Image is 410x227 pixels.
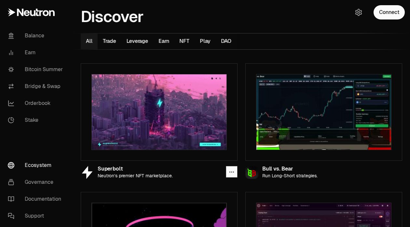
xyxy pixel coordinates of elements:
[153,33,174,49] button: Earn
[3,208,70,224] a: Support
[245,63,402,161] a: Bull vs. Bear preview image
[91,74,227,150] img: Superbolt preview image
[121,33,154,49] button: Leverage
[3,112,70,129] a: Stake
[262,173,318,179] p: Run Long-Short strategies.
[3,61,70,78] a: Bitcoin Summer
[98,166,173,172] div: Superbolt
[195,33,216,49] button: Play
[256,74,391,150] img: Bull vs. Bear preview image
[3,44,70,61] a: Earn
[81,8,143,25] h1: Discover
[98,33,121,49] button: Trade
[216,33,236,49] button: DAO
[81,33,98,49] button: All
[3,191,70,208] a: Documentation
[374,5,405,19] button: Connect
[174,33,194,49] button: NFT
[98,173,173,179] p: Neutron’s premier NFT marketplace.
[3,27,70,44] a: Balance
[3,95,70,112] a: Orderbook
[3,157,70,174] a: Ecosystem
[81,63,238,161] a: Superbolt preview image
[262,166,318,172] div: Bull vs. Bear
[3,174,70,191] a: Governance
[3,78,70,95] a: Bridge & Swap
